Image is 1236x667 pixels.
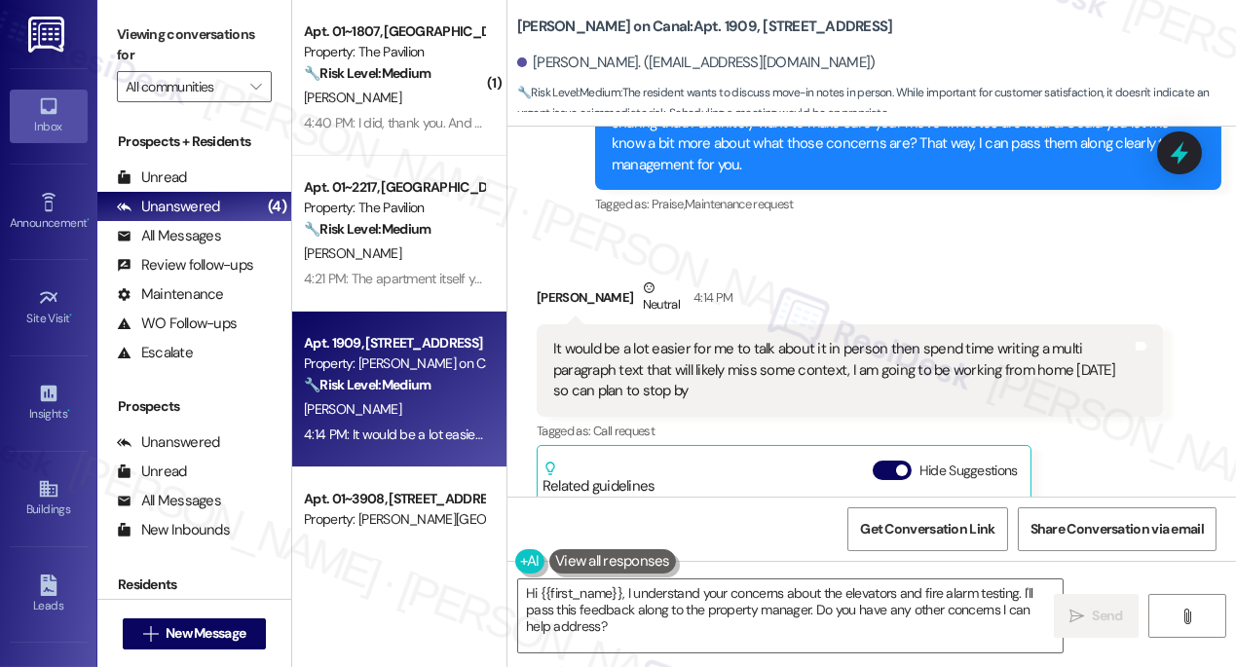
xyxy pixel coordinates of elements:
div: Residents [97,574,291,595]
div: Escalate [117,343,193,363]
span: : The resident wants to discuss move-in notes in person. While important for customer satisfactio... [517,83,1236,125]
div: Tagged as: [595,190,1221,218]
div: [PERSON_NAME] [537,278,1163,325]
div: Neutral [639,278,684,318]
strong: 🔧 Risk Level: Medium [304,220,431,238]
span: [PERSON_NAME] [304,89,401,106]
div: Property: [PERSON_NAME][GEOGRAPHIC_DATA] [304,509,484,530]
span: Send [1093,606,1123,626]
div: Unanswered [117,432,220,453]
div: Apt. 01~3908, [STREET_ADDRESS][PERSON_NAME] [304,489,484,509]
div: 4:40 PM: I did, thank you. And so far the door looks better [304,114,628,131]
div: Apt. 1909, [STREET_ADDRESS] [304,333,484,353]
div: (4) [263,192,291,222]
i:  [143,626,158,642]
div: Tagged as: [537,417,1163,445]
label: Hide Suggestions [919,461,1018,481]
span: • [87,213,90,227]
span: Maintenance request [685,196,794,212]
div: It would be a lot easier for me to talk about it in person then spend time writing a multi paragr... [553,339,1132,401]
a: Site Visit • [10,281,88,334]
span: Get Conversation Link [860,519,994,539]
div: Unanswered [117,197,220,217]
div: Unread [117,462,187,482]
strong: 🔧 Risk Level: Medium [304,376,431,393]
button: Send [1054,594,1139,638]
div: Unread [117,167,187,188]
a: Buildings [10,472,88,525]
textarea: Hi {{first_name}}, I understand your concerns about the elevators and fire alarm testing. I'll pa... [518,579,1063,652]
a: Insights • [10,377,88,429]
div: Apt. 01~2217, [GEOGRAPHIC_DATA][PERSON_NAME] [304,177,484,198]
span: [PERSON_NAME] [304,244,401,262]
a: Inbox [10,90,88,142]
img: ResiDesk Logo [28,17,68,53]
span: • [70,309,73,322]
div: All Messages [117,226,221,246]
button: New Message [123,618,267,649]
span: Call request [593,423,655,439]
a: Leads [10,569,88,621]
div: New Inbounds [117,520,230,540]
strong: 🔧 Risk Level: Medium [517,85,620,100]
div: [PERSON_NAME]. ([EMAIL_ADDRESS][DOMAIN_NAME]) [517,53,876,73]
button: Get Conversation Link [847,507,1007,551]
div: 4:14 PM [689,287,732,308]
i:  [250,79,261,94]
div: Property: The Pavilion [304,198,484,218]
div: All Messages [117,491,221,511]
div: Apt. 01~1807, [GEOGRAPHIC_DATA][PERSON_NAME] [304,21,484,42]
input: All communities [126,71,241,102]
b: [PERSON_NAME] on Canal: Apt. 1909, [STREET_ADDRESS] [517,17,893,37]
i:  [1180,609,1194,624]
div: Property: [PERSON_NAME] on Canal [304,353,484,374]
div: Maintenance [117,284,224,305]
div: I’m glad to hear things have gone relatively smoothly overall, [PERSON_NAME]. Thank you for shari... [612,92,1190,175]
strong: 🔧 Risk Level: Medium [304,64,431,82]
span: Praise , [652,196,685,212]
span: • [67,404,70,418]
div: Prospects + Residents [97,131,291,152]
div: Related guidelines [543,461,655,497]
div: Property: The Pavilion [304,42,484,62]
button: Share Conversation via email [1018,507,1217,551]
span: New Message [166,623,245,644]
span: [PERSON_NAME] [304,400,401,418]
label: Viewing conversations for [117,19,272,71]
div: Prospects [97,396,291,417]
div: WO Follow-ups [117,314,237,334]
span: Share Conversation via email [1030,519,1204,539]
i:  [1069,609,1084,624]
div: Review follow-ups [117,255,253,276]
